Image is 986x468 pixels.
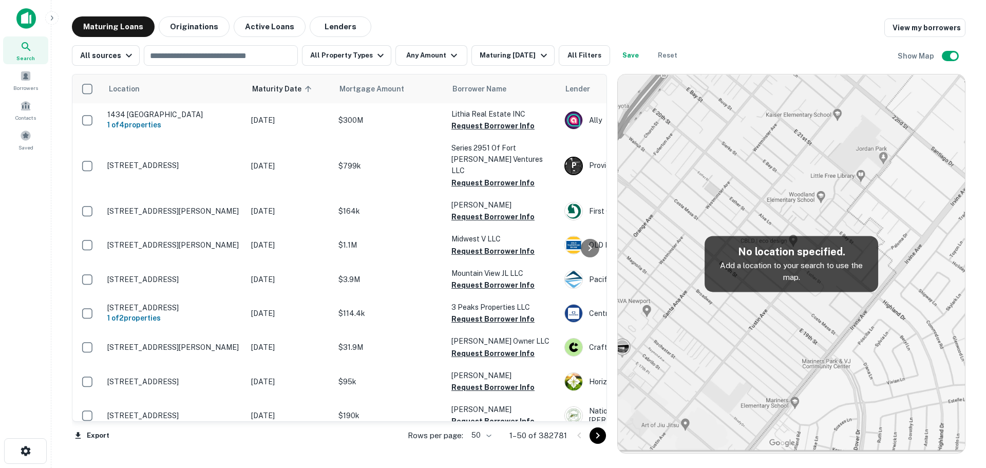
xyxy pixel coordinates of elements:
[339,83,418,95] span: Mortgage Amount
[713,259,870,284] p: Add a location to your search to use the map.
[234,16,306,37] button: Active Loans
[72,45,140,66] button: All sources
[935,386,986,435] iframe: Chat Widget
[451,177,535,189] button: Request Borrower Info
[564,372,718,391] div: Horizon Farm Credit
[565,271,582,288] img: picture
[107,161,241,170] p: [STREET_ADDRESS]
[252,83,315,95] span: Maturity Date
[333,74,446,103] th: Mortgage Amount
[471,45,554,66] button: Maturing [DATE]
[651,45,684,66] button: Reset
[565,339,582,356] img: picture
[564,111,718,129] div: Ally
[251,205,328,217] p: [DATE]
[395,45,467,66] button: Any Amount
[338,115,441,126] p: $300M
[451,335,554,347] p: [PERSON_NAME] Owner LLC
[310,16,371,37] button: Lenders
[480,49,549,62] div: Maturing [DATE]
[80,49,135,62] div: All sources
[451,415,535,427] button: Request Borrower Info
[108,83,140,95] span: Location
[107,110,241,119] p: 1434 [GEOGRAPHIC_DATA]
[338,376,441,387] p: $95k
[16,54,35,62] span: Search
[251,274,328,285] p: [DATE]
[614,45,647,66] button: Save your search to get updates of matches that match your search criteria.
[107,207,241,216] p: [STREET_ADDRESS][PERSON_NAME]
[451,245,535,257] button: Request Borrower Info
[451,108,554,120] p: Lithia Real Estate INC
[3,96,48,124] a: Contacts
[565,202,582,220] img: picture
[451,404,554,415] p: [PERSON_NAME]
[107,411,241,420] p: [STREET_ADDRESS]
[618,74,965,453] img: map-placeholder.webp
[884,18,965,37] a: View my borrowers
[451,347,535,360] button: Request Borrower Info
[451,199,554,211] p: [PERSON_NAME]
[451,381,535,394] button: Request Borrower Info
[251,342,328,353] p: [DATE]
[107,275,241,284] p: [STREET_ADDRESS]
[338,342,441,353] p: $31.9M
[572,160,576,171] p: P
[102,74,246,103] th: Location
[251,410,328,421] p: [DATE]
[107,312,241,324] h6: 1 of 2 properties
[898,50,936,62] h6: Show Map
[559,45,610,66] button: All Filters
[408,429,463,442] p: Rows per page:
[338,274,441,285] p: $3.9M
[3,36,48,64] a: Search
[565,373,582,390] img: picture
[338,410,441,421] p: $190k
[107,343,241,352] p: [STREET_ADDRESS][PERSON_NAME]
[3,66,48,94] div: Borrowers
[565,236,582,254] img: picture
[565,407,582,424] img: picture
[251,308,328,319] p: [DATE]
[713,244,870,259] h5: No location specified.
[564,202,718,220] div: First Community Bank Of [US_STATE]
[564,157,718,175] div: Provide
[451,302,554,313] p: 3 Peaks Properties LLC
[18,143,33,152] span: Saved
[452,83,506,95] span: Borrower Name
[246,74,333,103] th: Maturity Date
[451,211,535,223] button: Request Borrower Info
[451,142,554,176] p: Series 2951 Of Fort [PERSON_NAME] Ventures LLC
[565,83,590,95] span: Lender
[509,429,567,442] p: 1–50 of 382781
[251,115,328,126] p: [DATE]
[564,270,718,289] div: Pacific West Bank
[565,305,582,322] img: picture
[338,308,441,319] p: $114.4k
[13,84,38,92] span: Borrowers
[564,304,718,323] div: Central Bank & Trust CO.
[251,160,328,172] p: [DATE]
[3,126,48,154] a: Saved
[107,240,241,250] p: [STREET_ADDRESS][PERSON_NAME]
[15,114,36,122] span: Contacts
[338,160,441,172] p: $799k
[107,377,241,386] p: [STREET_ADDRESS]
[107,119,241,130] h6: 1 of 4 properties
[467,428,493,443] div: 50
[72,428,112,443] button: Export
[338,205,441,217] p: $164k
[159,16,230,37] button: Originations
[451,268,554,279] p: Mountain View JL LLC
[16,8,36,29] img: capitalize-icon.png
[446,74,559,103] th: Borrower Name
[451,279,535,291] button: Request Borrower Info
[338,239,441,251] p: $1.1M
[565,111,582,129] img: picture
[564,338,718,357] div: Craft Bank
[451,120,535,132] button: Request Borrower Info
[559,74,724,103] th: Lender
[251,376,328,387] p: [DATE]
